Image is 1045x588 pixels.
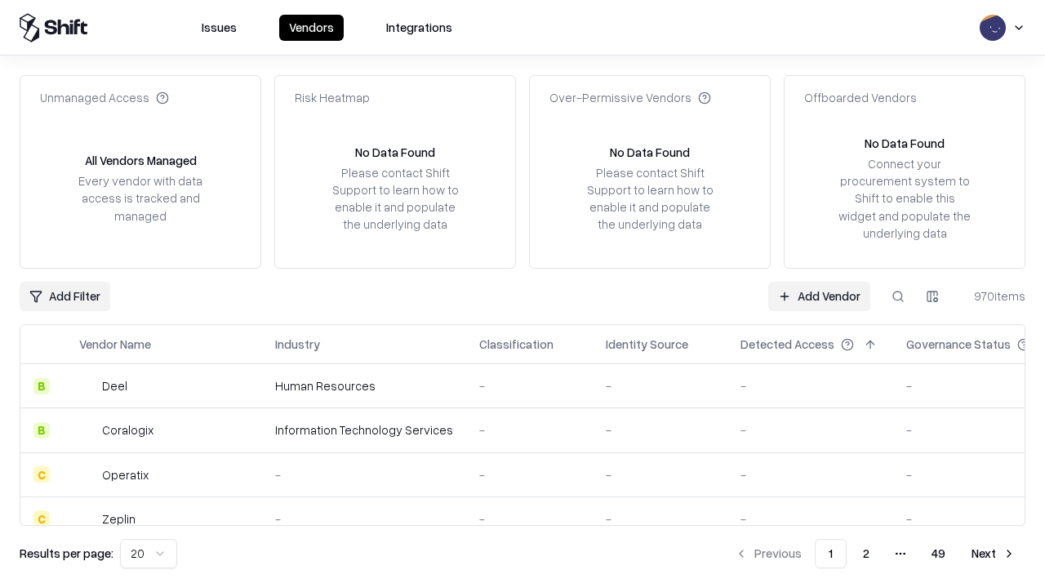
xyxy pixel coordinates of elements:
[33,510,50,527] div: C
[479,336,554,353] div: Classification
[79,336,151,353] div: Vendor Name
[918,539,958,568] button: 49
[549,89,711,106] div: Over-Permissive Vendors
[295,89,370,106] div: Risk Heatmap
[768,282,870,311] a: Add Vendor
[606,377,714,394] div: -
[20,282,110,311] button: Add Filter
[327,164,463,234] div: Please contact Shift Support to learn how to enable it and populate the underlying data
[479,466,580,483] div: -
[740,336,834,353] div: Detected Access
[479,421,580,439] div: -
[102,421,153,439] div: Coralogix
[275,510,453,528] div: -
[610,144,690,161] div: No Data Found
[79,510,96,527] img: Zeplin
[33,422,50,439] div: B
[85,152,197,169] div: All Vendors Managed
[79,422,96,439] img: Coralogix
[279,15,344,41] button: Vendors
[960,287,1025,305] div: 970 items
[725,539,1025,568] nav: pagination
[606,466,714,483] div: -
[192,15,247,41] button: Issues
[40,89,169,106] div: Unmanaged Access
[33,466,50,483] div: C
[102,377,127,394] div: Deel
[740,421,880,439] div: -
[275,421,453,439] div: Information Technology Services
[815,539,847,568] button: 1
[606,421,714,439] div: -
[355,144,435,161] div: No Data Found
[79,466,96,483] img: Operatix
[850,539,883,568] button: 2
[33,378,50,394] div: B
[906,336,1011,353] div: Governance Status
[102,466,149,483] div: Operatix
[20,545,113,562] p: Results per page:
[865,135,945,152] div: No Data Found
[376,15,462,41] button: Integrations
[479,377,580,394] div: -
[73,172,208,224] div: Every vendor with data access is tracked and managed
[606,336,688,353] div: Identity Source
[275,336,320,353] div: Industry
[479,510,580,528] div: -
[962,539,1025,568] button: Next
[275,377,453,394] div: Human Resources
[740,510,880,528] div: -
[275,466,453,483] div: -
[79,378,96,394] img: Deel
[102,510,136,528] div: Zeplin
[804,89,917,106] div: Offboarded Vendors
[740,377,880,394] div: -
[837,155,972,242] div: Connect your procurement system to Shift to enable this widget and populate the underlying data
[582,164,718,234] div: Please contact Shift Support to learn how to enable it and populate the underlying data
[740,466,880,483] div: -
[606,510,714,528] div: -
